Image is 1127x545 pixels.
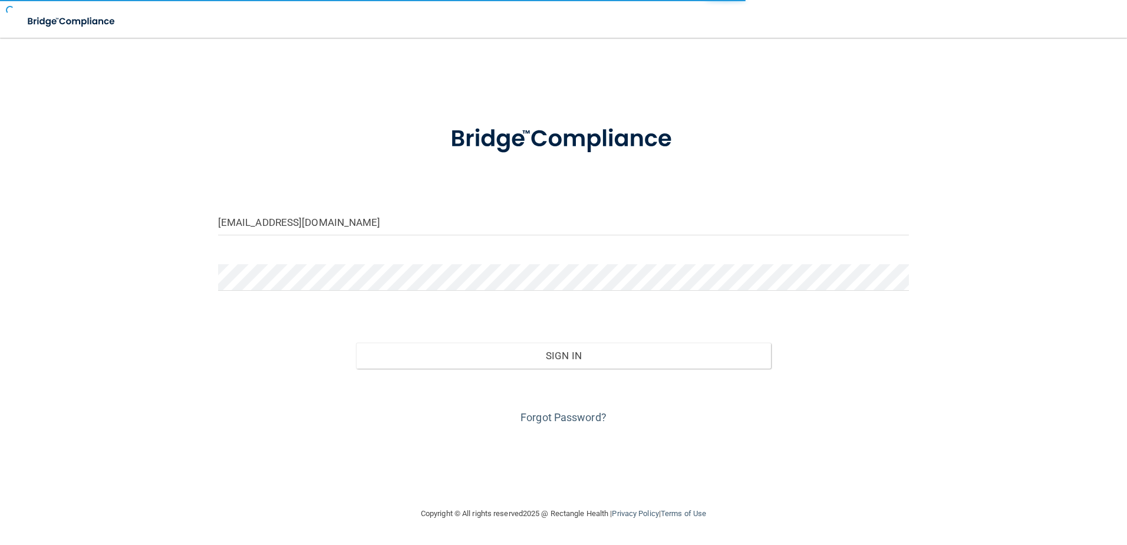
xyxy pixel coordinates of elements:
a: Forgot Password? [520,411,607,423]
input: Email [218,209,909,235]
div: Copyright © All rights reserved 2025 @ Rectangle Health | | [348,495,779,533]
button: Sign In [356,343,771,369]
img: bridge_compliance_login_screen.278c3ca4.svg [18,9,126,34]
a: Terms of Use [661,509,706,518]
img: bridge_compliance_login_screen.278c3ca4.svg [426,109,701,170]
a: Privacy Policy [612,509,658,518]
